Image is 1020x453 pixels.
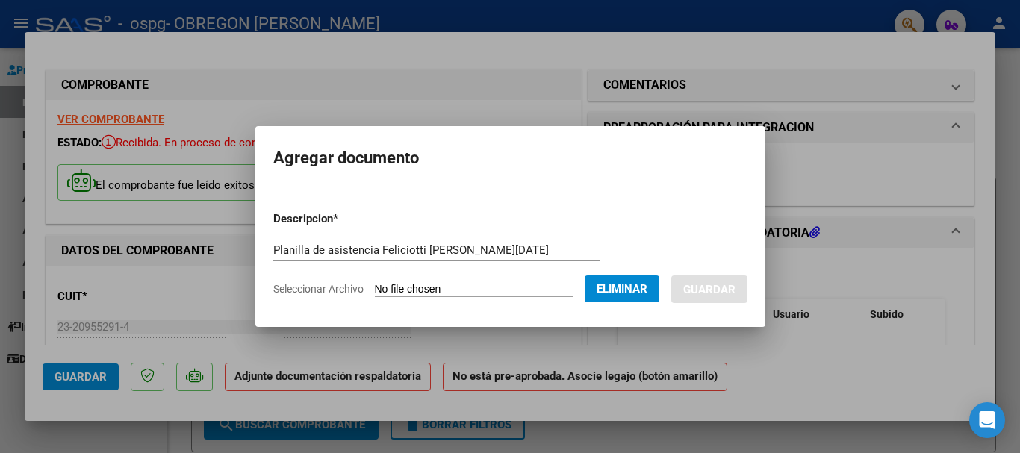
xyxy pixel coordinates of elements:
p: Descripcion [273,210,416,228]
span: Guardar [683,283,736,296]
button: Guardar [671,275,747,303]
button: Eliminar [585,275,659,302]
span: Eliminar [597,282,647,296]
span: Seleccionar Archivo [273,283,364,295]
div: Open Intercom Messenger [969,402,1005,438]
h2: Agregar documento [273,144,747,172]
